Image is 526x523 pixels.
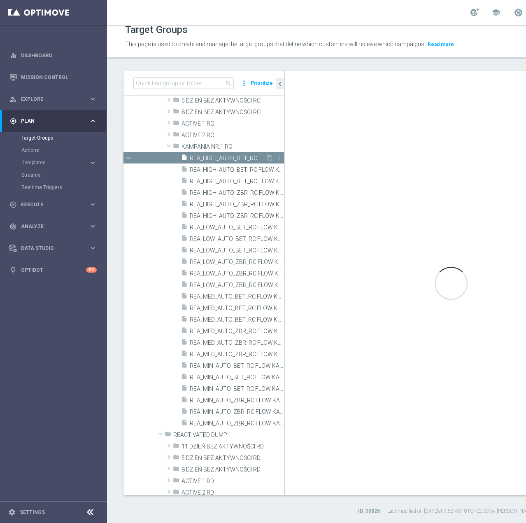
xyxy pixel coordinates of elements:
[9,201,17,208] i: play_circle_outline
[173,477,179,486] i: folder
[9,96,17,103] i: person_search
[21,132,106,144] div: Target Groups
[181,385,188,394] i: insert_drive_file
[276,78,284,89] button: chevron_left
[181,339,188,348] i: insert_drive_file
[182,455,284,462] span: 5 DZIE&#x143; BEZ AKTYWNO&#x15A;CI RD
[181,212,188,221] i: insert_drive_file
[9,74,97,81] button: Mission Control
[181,373,188,383] i: insert_drive_file
[21,144,106,156] div: Actions
[182,132,284,139] span: ACTIVE 2 RC
[181,350,188,360] i: insert_drive_file
[240,77,248,89] i: more_vert
[181,166,188,175] i: insert_drive_file
[21,119,89,124] span: Plan
[9,245,97,252] div: Data Studio keyboard_arrow_right
[21,159,97,166] button: Templates keyboard_arrow_right
[21,156,106,169] div: Templates
[89,95,97,103] i: keyboard_arrow_right
[181,269,188,279] i: insert_drive_file
[173,131,179,140] i: folder
[9,117,17,125] i: gps_fixed
[276,80,284,88] i: chevron_left
[173,108,179,117] i: folder
[89,117,97,125] i: keyboard_arrow_right
[190,166,284,173] span: REA_HIGH_AUTO_BET_RC FLOW KAMPANIA NR 1 50%-300 PLN MAIL_DAILY
[20,510,45,515] a: Settings
[190,362,284,369] span: REA_MIN_AUTO_BET_RC FLOW KAMPANIA NR 1 50%-50 PLN - reminder_DAILY
[225,80,232,86] span: search
[181,396,188,406] i: insert_drive_file
[181,408,188,417] i: insert_drive_file
[190,247,284,254] span: REA_LOW_AUTO_BET_RC FLOW KAMPANIA NR 1 50%-100 PLN_DAILY
[427,40,455,49] button: Read more
[190,155,265,162] span: REA_HIGH_AUTO_BET_RC FLOW KAMPANIA NR 1 50%-300 PLN - reminder_DAILY
[190,409,284,416] span: REA_MIN_AUTO_ZBR_RC FLOW KAMPANIA NR 1 50%-50 PLN MAIL_DAILY
[9,52,97,59] button: equalizer Dashboard
[9,223,89,230] div: Analyze
[22,160,89,165] div: Templates
[9,245,89,252] div: Data Studio
[182,443,284,450] span: 11 DZIE&#x143; BEZ AKTYWNO&#x15A;CI RD
[21,147,86,154] a: Actions
[173,465,179,475] i: folder
[89,159,97,167] i: keyboard_arrow_right
[181,177,188,187] i: insert_drive_file
[181,258,188,267] i: insert_drive_file
[266,155,273,161] i: Duplicate Target group
[190,201,284,208] span: REA_HIGH_AUTO_ZBR_RC FLOW KAMPANIA NR 1 50%-300 PLN MAIL_DAILY
[173,488,179,498] i: folder
[9,52,17,59] i: equalizer
[181,304,188,313] i: insert_drive_file
[190,316,284,323] span: REA_MED_AUTO_BET_RC FLOW KAMPANIA NR 1 50%-200 PLN_DAILY
[21,169,106,181] div: Streams
[190,305,284,312] span: REA_MED_AUTO_BET_RC FLOW KAMPANIA NR 1 50%-200 PLN MAIL_DAILY
[9,201,97,208] button: play_circle_outline Execute keyboard_arrow_right
[9,96,89,103] div: Explore
[249,78,274,89] button: Prioritize
[358,508,380,515] label: ID: 36828
[190,385,284,392] span: REA_MIN_AUTO_BET_RC FLOW KAMPANIA NR 1 50%-50 PLN_DAILY
[9,201,89,208] div: Execute
[181,362,188,371] i: insert_drive_file
[181,223,188,233] i: insert_drive_file
[182,478,284,485] span: ACTIVE 1 RD
[173,454,179,463] i: folder
[86,267,97,273] div: +10
[181,246,188,256] i: insert_drive_file
[133,77,234,89] input: Quick find group or folder
[190,189,284,196] span: REA_HIGH_AUTO_ZBR_RC FLOW KAMPANIA NR 1 50%-300 PLN - reminder_DAILY
[190,212,284,219] span: REA_HIGH_AUTO_ZBR_RC FLOW KAMPANIA NR 1 50%-300 PLN_DAILY
[9,266,17,274] i: lightbulb
[190,339,284,346] span: REA_MED_AUTO_ZBR_RC FLOW KAMPANIA NR 1 50%-200 PLN MAIL_DAILY
[182,143,284,150] span: KAMPANIA NR.1 RC
[173,96,179,106] i: folder
[21,202,89,207] span: Execute
[190,397,284,404] span: REA_MIN_AUTO_ZBR_RC FLOW KAMPANIA NR 1 50%-50 PLN - reminder_DAILY
[173,119,179,129] i: folder
[21,246,89,251] span: Data Studio
[190,420,284,427] span: REA_MIN_AUTO_ZBR_RC FLOW KAMPANIA NR 1 50%-50 PLN_DAILY
[21,97,89,102] span: Explore
[9,223,97,230] div: track_changes Analyze keyboard_arrow_right
[9,267,97,273] button: lightbulb Optibot +10
[190,224,284,231] span: REA_LOW_AUTO_BET_RC FLOW KAMPANIA NR 1 50%-100 PLN - reminder_DAILY
[165,431,171,440] i: folder
[9,259,97,281] div: Optibot
[173,442,179,452] i: folder
[9,118,97,124] div: gps_fixed Plan keyboard_arrow_right
[21,259,86,281] a: Optibot
[182,120,284,127] span: ACTIVE 1 RC
[181,281,188,290] i: insert_drive_file
[190,236,284,243] span: REA_LOW_AUTO_BET_RC FLOW KAMPANIA NR 1 50%-100 PLN MAIL_DAILY
[190,328,284,335] span: REA_MED_AUTO_ZBR_RC FLOW KAMPANIA NR 1 50%-200 PLN - reminder_DAILY
[181,235,188,244] i: insert_drive_file
[181,315,188,325] i: insert_drive_file
[190,282,284,289] span: REA_LOW_AUTO_ZBR_RC FLOW KAMPANIA NR 1 50%-100 PLN_DAILY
